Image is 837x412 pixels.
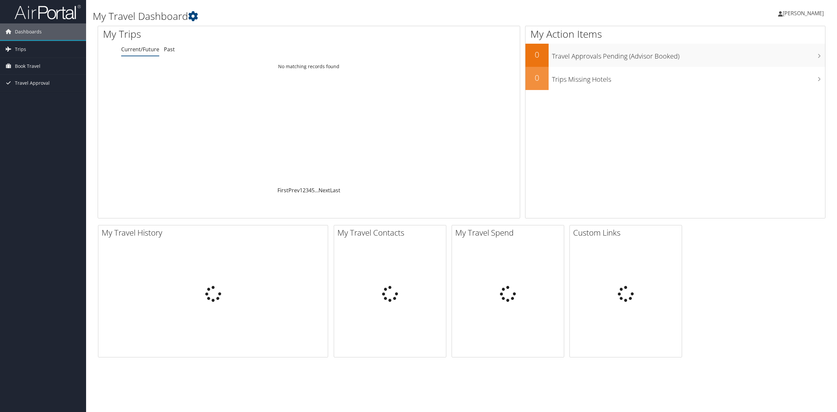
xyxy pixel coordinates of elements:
[15,75,50,91] span: Travel Approval
[552,48,825,61] h3: Travel Approvals Pending (Advisor Booked)
[93,9,584,23] h1: My Travel Dashboard
[300,187,303,194] a: 1
[306,187,309,194] a: 3
[315,187,319,194] span: …
[319,187,330,194] a: Next
[103,27,339,41] h1: My Trips
[525,72,549,83] h2: 0
[778,3,830,23] a: [PERSON_NAME]
[525,49,549,60] h2: 0
[783,10,824,17] span: [PERSON_NAME]
[15,23,42,40] span: Dashboards
[15,58,40,74] span: Book Travel
[525,67,825,90] a: 0Trips Missing Hotels
[164,46,175,53] a: Past
[312,187,315,194] a: 5
[573,227,682,238] h2: Custom Links
[309,187,312,194] a: 4
[15,41,26,58] span: Trips
[121,46,159,53] a: Current/Future
[330,187,340,194] a: Last
[303,187,306,194] a: 2
[102,227,328,238] h2: My Travel History
[525,44,825,67] a: 0Travel Approvals Pending (Advisor Booked)
[455,227,564,238] h2: My Travel Spend
[552,71,825,84] h3: Trips Missing Hotels
[525,27,825,41] h1: My Action Items
[15,4,81,20] img: airportal-logo.png
[337,227,446,238] h2: My Travel Contacts
[98,61,520,72] td: No matching records found
[277,187,288,194] a: First
[288,187,300,194] a: Prev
